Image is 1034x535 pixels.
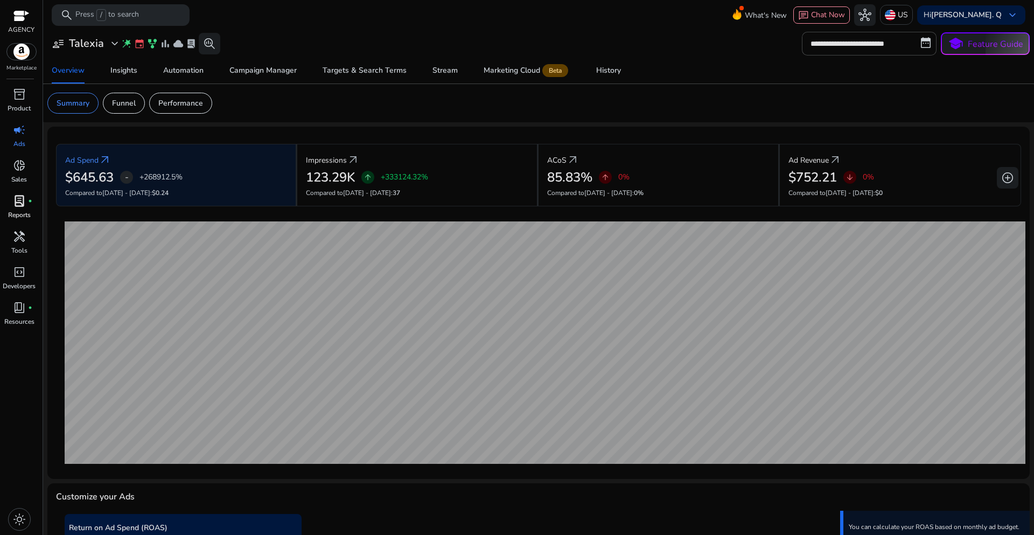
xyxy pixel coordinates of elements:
div: Marketing Cloud [484,66,570,75]
span: Beta [542,64,568,77]
span: [DATE] - [DATE] [584,189,632,197]
p: 0% [618,173,630,181]
p: Impressions [306,155,347,166]
span: code_blocks [13,266,26,279]
p: Compared to : [65,188,287,198]
span: arrow_upward [601,173,610,182]
span: search [60,9,73,22]
span: handyman [13,230,26,243]
div: Insights [110,67,137,74]
button: search_insights [199,33,220,54]
p: Resources [4,317,34,326]
span: inventory_2 [13,88,26,101]
span: add_circle [1001,171,1014,184]
span: - [125,171,129,184]
span: lab_profile [13,194,26,207]
span: user_attributes [52,37,65,50]
p: Sales [11,175,27,184]
span: $0.24 [152,189,169,197]
span: family_history [147,38,158,49]
div: Stream [432,67,458,74]
b: [PERSON_NAME]. Q [931,10,1002,20]
p: Marketplace [6,64,37,72]
div: Targets & Search Terms [323,67,407,74]
p: Summary [57,98,89,109]
p: Performance [158,98,203,109]
span: school [948,36,963,52]
p: Developers [3,281,36,291]
p: Compared to : [306,188,528,198]
button: chatChat Now [793,6,850,24]
p: Return on Ad Spend (ROAS) [69,522,297,533]
h2: 123.29K [306,170,355,185]
h3: Talexia [69,37,104,50]
p: US [898,5,908,24]
p: Hi [924,11,1002,19]
span: [DATE] - [DATE] [343,189,391,197]
span: light_mode [13,513,26,526]
button: hub [854,4,876,26]
p: Tools [11,246,27,255]
span: fiber_manual_record [28,199,32,203]
span: [DATE] - [DATE] [826,189,874,197]
p: You can calculate your ROAS based on monthly ad budget. [849,523,1019,531]
span: What's New [745,6,787,25]
button: add_circle [997,167,1018,189]
span: keyboard_arrow_down [1006,9,1019,22]
p: Reports [8,210,31,220]
div: Automation [163,67,204,74]
p: Funnel [112,98,136,109]
span: event [134,38,145,49]
a: arrow_outward [829,154,842,166]
p: Compared to : [547,188,770,198]
span: bar_chart [160,38,171,49]
p: 0% [863,173,874,181]
span: / [96,9,106,21]
span: chat [798,10,809,21]
h4: Customize your Ads [56,492,135,502]
div: History [596,67,621,74]
span: fiber_manual_record [28,305,32,310]
p: Ads [13,139,25,149]
span: $0 [875,189,883,197]
p: AGENCY [8,25,34,34]
span: [DATE] - [DATE] [102,189,150,197]
p: +333124.32% [381,173,428,181]
span: expand_more [108,37,121,50]
span: Chat Now [811,10,845,20]
span: donut_small [13,159,26,172]
p: +268912.5% [139,173,183,181]
span: wand_stars [121,38,132,49]
button: schoolFeature Guide [941,32,1030,55]
img: us.svg [885,10,896,20]
a: arrow_outward [567,154,579,166]
p: Compared to : [788,188,1012,198]
span: arrow_downward [846,173,854,182]
p: Product [8,103,31,113]
span: book_4 [13,301,26,314]
h2: 85.83% [547,170,592,185]
span: search_insights [203,37,216,50]
h2: $645.63 [65,170,114,185]
span: 0% [634,189,644,197]
span: arrow_upward [364,173,372,182]
span: lab_profile [186,38,197,49]
span: cloud [173,38,184,49]
img: amazon.svg [7,44,36,60]
p: Feature Guide [968,38,1023,51]
p: Ad Revenue [788,155,829,166]
p: ACoS [547,155,567,166]
div: Overview [52,67,85,74]
div: Campaign Manager [229,67,297,74]
span: campaign [13,123,26,136]
h2: $752.21 [788,170,837,185]
p: Ad Spend [65,155,99,166]
p: Press to search [75,9,139,21]
a: arrow_outward [99,154,111,166]
a: arrow_outward [347,154,360,166]
span: hub [858,9,871,22]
